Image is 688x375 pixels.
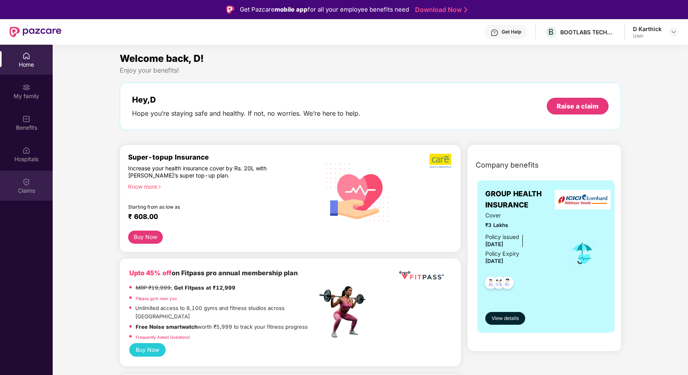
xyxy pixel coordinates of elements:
div: D Karthick [633,25,662,33]
img: svg+xml;base64,PHN2ZyB4bWxucz0iaHR0cDovL3d3dy53My5vcmcvMjAwMC9zdmciIHdpZHRoPSI0OC45MTUiIGhlaWdodD... [489,274,509,294]
img: b5dec4f62d2307b9de63beb79f102df3.png [429,153,452,168]
p: Unlimited access to 8,100 gyms and fitness studios across [GEOGRAPHIC_DATA] [135,304,317,320]
span: Welcome back, D! [120,53,204,64]
img: insurerLogo [555,190,611,209]
span: Cover [485,211,559,220]
span: right [157,185,162,189]
div: Get Help [502,29,521,35]
div: Hope you’re staying safe and healthy. If not, no worries. We’re here to help. [132,109,360,118]
button: View details [485,312,525,325]
div: Know more [128,183,312,189]
div: Get Pazcare for all your employee benefits need [240,5,409,14]
a: Frequently Asked Questions! [136,335,190,339]
span: B [548,27,554,37]
strong: Get Fitpass at ₹12,999 [174,284,235,291]
div: Policy issued [485,233,519,241]
span: [DATE] [485,241,503,247]
img: svg+xml;base64,PHN2ZyBpZD0iSG9zcGl0YWxzIiB4bWxucz0iaHR0cDovL3d3dy53My5vcmcvMjAwMC9zdmciIHdpZHRoPS... [22,146,30,154]
img: Logo [226,6,234,14]
img: fpp.png [317,284,373,340]
div: User [633,33,662,39]
div: Starting from as low as [128,204,283,209]
div: Raise a claim [557,102,599,111]
div: Hey, D [132,95,360,105]
img: svg+xml;base64,PHN2ZyB4bWxucz0iaHR0cDovL3d3dy53My5vcmcvMjAwMC9zdmciIHdpZHRoPSI0OC45NDMiIGhlaWdodD... [481,274,501,294]
img: Stroke [464,6,467,14]
div: Super-topup Insurance [128,153,317,161]
b: Upto 45% off [129,269,172,277]
strong: Free Noise smartwatch [136,324,198,330]
span: [DATE] [485,258,503,264]
img: svg+xml;base64,PHN2ZyBpZD0iSGVscC0zMngzMiIgeG1sbnM9Imh0dHA6Ly93d3cudzMub3JnLzIwMDAvc3ZnIiB3aWR0aD... [490,29,498,37]
div: ₹ 608.00 [128,213,309,222]
del: MRP ₹19,999, [136,284,172,291]
p: worth ₹5,999 to track your fitness progress [136,323,308,331]
img: svg+xml;base64,PHN2ZyBpZD0iRHJvcGRvd24tMzJ4MzIiIHhtbG5zPSJodHRwOi8vd3d3LnczLm9yZy8yMDAwL3N2ZyIgd2... [670,29,677,35]
img: svg+xml;base64,PHN2ZyB3aWR0aD0iMjAiIGhlaWdodD0iMjAiIHZpZXdCb3g9IjAgMCAyMCAyMCIgZmlsbD0ibm9uZSIgeG... [22,83,30,91]
div: Enjoy your benefits! [120,66,621,75]
div: BOOTLABS TECHNOLOGIES PRIVATE LIMITED [560,28,616,36]
strong: mobile app [275,6,308,13]
img: icon [569,240,595,266]
a: Download Now [415,6,465,14]
button: Buy Now [129,343,166,357]
a: Fitpass gym near you [136,296,177,301]
img: New Pazcare Logo [10,27,61,37]
img: svg+xml;base64,PHN2ZyBpZD0iSG9tZSIgeG1sbnM9Imh0dHA6Ly93d3cudzMub3JnLzIwMDAvc3ZnIiB3aWR0aD0iMjAiIG... [22,52,30,60]
span: GROUP HEALTH INSURANCE [485,188,559,211]
div: Policy Expiry [485,249,519,258]
img: svg+xml;base64,PHN2ZyBpZD0iQmVuZWZpdHMiIHhtbG5zPSJodHRwOi8vd3d3LnczLm9yZy8yMDAwL3N2ZyIgd2lkdGg9Ij... [22,115,30,123]
b: on Fitpass pro annual membership plan [129,269,298,277]
span: Company benefits [476,160,539,171]
img: fppp.png [397,268,445,283]
img: svg+xml;base64,PHN2ZyB4bWxucz0iaHR0cDovL3d3dy53My5vcmcvMjAwMC9zdmciIHdpZHRoPSI0OC45NDMiIGhlaWdodD... [498,274,517,294]
img: svg+xml;base64,PHN2ZyBpZD0iQ2xhaW0iIHhtbG5zPSJodHRwOi8vd3d3LnczLm9yZy8yMDAwL3N2ZyIgd2lkdGg9IjIwIi... [22,178,30,186]
img: svg+xml;base64,PHN2ZyB4bWxucz0iaHR0cDovL3d3dy53My5vcmcvMjAwMC9zdmciIHhtbG5zOnhsaW5rPSJodHRwOi8vd3... [320,153,396,231]
span: View details [492,315,519,322]
span: ₹3 Lakhs [485,221,559,229]
button: Buy Now [128,231,163,244]
div: Increase your health insurance cover by Rs. 20L with [PERSON_NAME]’s super top-up plan. [128,165,283,180]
